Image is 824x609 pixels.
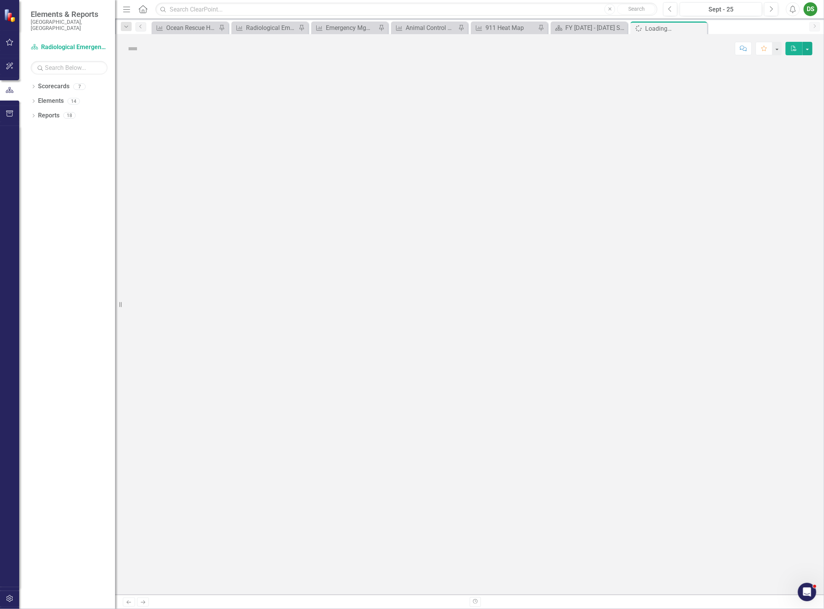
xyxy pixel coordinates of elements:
button: DS [804,2,817,16]
div: Sept - 25 [682,5,760,14]
a: Animal Control Heat Map [393,23,456,33]
div: Animal Control Heat Map [406,23,456,33]
a: Radiological Emergency Preparedness Heat Map [233,23,297,33]
a: Ocean Rescue Heat Map [154,23,217,33]
div: FY [DATE] - [DATE] Strategic Plan [565,23,626,33]
div: Radiological Emergency Preparedness Heat Map [246,23,297,33]
button: Sept - 25 [680,2,762,16]
div: 18 [63,112,76,119]
input: Search ClearPoint... [155,3,657,16]
a: FY [DATE] - [DATE] Strategic Plan [553,23,626,33]
a: Scorecards [38,82,69,91]
small: [GEOGRAPHIC_DATA], [GEOGRAPHIC_DATA] [31,19,107,31]
div: 7 [73,83,86,90]
img: Not Defined [127,43,139,55]
div: 14 [68,98,80,104]
a: 911 Heat Map [473,23,536,33]
div: Ocean Rescue Heat Map [166,23,217,33]
a: Radiological Emergency Preparedness [31,43,107,52]
button: Search [617,4,656,15]
iframe: Intercom live chat [798,583,816,601]
div: 911 Heat Map [485,23,536,33]
span: Search [628,6,645,12]
a: Emergency Mgmt Heat Map [313,23,376,33]
div: Loading... [645,24,705,33]
img: ClearPoint Strategy [4,9,17,22]
div: Emergency Mgmt Heat Map [326,23,376,33]
input: Search Below... [31,61,107,74]
a: Elements [38,97,64,106]
span: Elements & Reports [31,10,107,19]
a: Reports [38,111,59,120]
